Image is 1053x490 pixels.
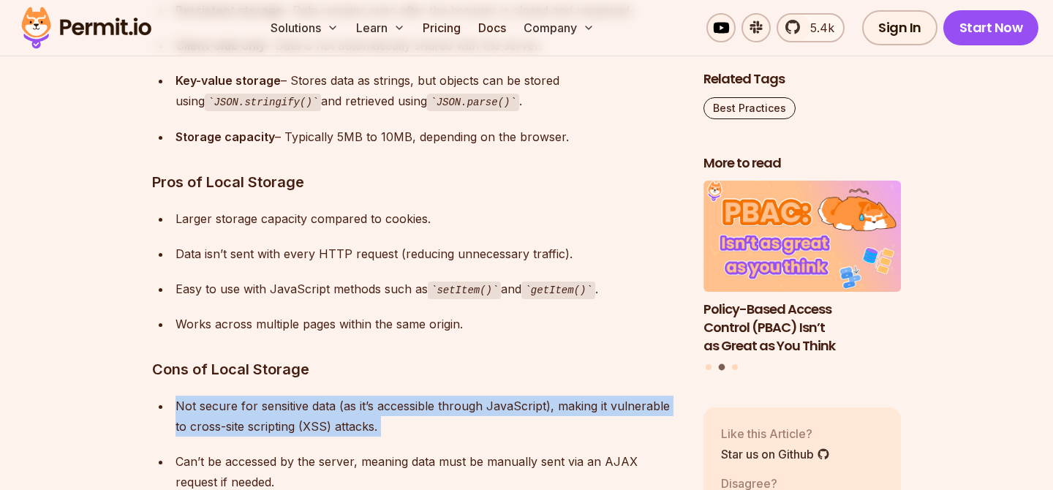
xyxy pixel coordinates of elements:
code: JSON.parse() [427,94,519,111]
code: JSON.stringify() [205,94,321,111]
div: Easy to use with JavaScript methods such as and . [175,279,680,300]
div: Larger storage capacity compared to cookies. [175,208,680,229]
button: Solutions [265,13,344,42]
img: Permit logo [15,3,158,53]
li: 2 of 3 [703,181,901,355]
a: Star us on Github [721,445,830,463]
img: Policy-Based Access Control (PBAC) Isn’t as Great as You Think [703,181,901,293]
h3: Pros of Local Storage [152,170,680,194]
strong: Key-value storage [175,73,281,88]
a: Best Practices [703,97,796,119]
h3: Cons of Local Storage [152,358,680,381]
h2: More to read [703,154,901,173]
a: Start Now [943,10,1039,45]
button: Learn [350,13,411,42]
div: – Typically 5MB to 10MB, depending on the browser. [175,127,680,147]
code: setItem() [428,282,501,299]
button: Company [518,13,600,42]
button: Go to slide 1 [706,364,712,370]
strong: Storage capacity [175,129,275,144]
div: Works across multiple pages within the same origin. [175,314,680,334]
button: Go to slide 2 [719,364,725,371]
div: Data isn’t sent with every HTTP request (reducing unnecessary traffic). [175,244,680,264]
a: Pricing [417,13,467,42]
p: Like this Article? [721,425,830,442]
div: Not secure for sensitive data (as it’s accessible through JavaScript), making it vulnerable to cr... [175,396,680,437]
div: Posts [703,181,901,373]
button: Go to slide 3 [732,364,738,370]
span: 5.4k [801,19,834,37]
h2: Related Tags [703,70,901,88]
code: getItem() [521,282,595,299]
a: Docs [472,13,512,42]
h3: Policy-Based Access Control (PBAC) Isn’t as Great as You Think [703,301,901,355]
a: 5.4k [777,13,845,42]
div: – Stores data as strings, but objects can be stored using and retrieved using . [175,70,680,112]
a: Sign In [862,10,937,45]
